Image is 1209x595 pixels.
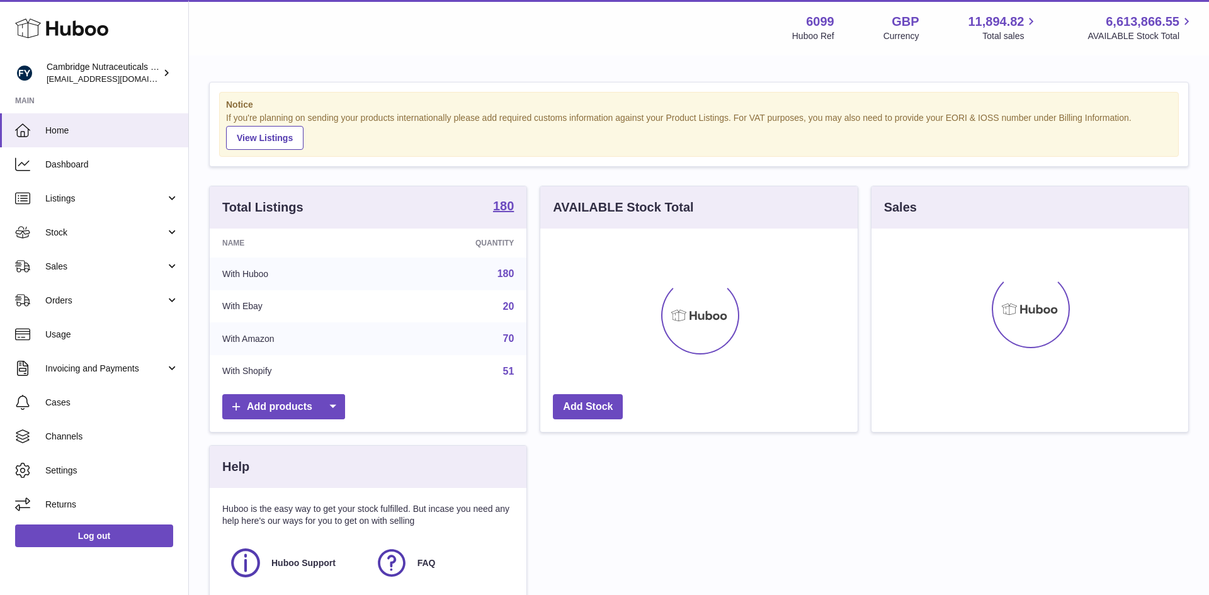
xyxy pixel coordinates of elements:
h3: Total Listings [222,199,304,216]
h3: AVAILABLE Stock Total [553,199,693,216]
span: Home [45,125,179,137]
span: Huboo Support [271,557,336,569]
span: Dashboard [45,159,179,171]
strong: 6099 [806,13,834,30]
strong: 180 [493,200,514,212]
span: Cases [45,397,179,409]
span: AVAILABLE Stock Total [1087,30,1194,42]
h3: Sales [884,199,917,216]
a: 6,613,866.55 AVAILABLE Stock Total [1087,13,1194,42]
div: Cambridge Nutraceuticals Ltd [47,61,160,85]
span: Total sales [982,30,1038,42]
span: Returns [45,499,179,511]
a: 70 [503,333,514,344]
a: Add products [222,394,345,420]
strong: Notice [226,99,1172,111]
span: Stock [45,227,166,239]
p: Huboo is the easy way to get your stock fulfilled. But incase you need any help here's our ways f... [222,503,514,527]
img: huboo@camnutra.com [15,64,34,82]
a: FAQ [375,546,508,580]
strong: GBP [892,13,919,30]
a: Log out [15,524,173,547]
th: Quantity [383,229,526,258]
a: 180 [497,268,514,279]
span: FAQ [417,557,436,569]
span: Channels [45,431,179,443]
div: If you're planning on sending your products internationally please add required customs informati... [226,112,1172,150]
a: Add Stock [553,394,623,420]
span: Usage [45,329,179,341]
th: Name [210,229,383,258]
a: 180 [493,200,514,215]
span: Invoicing and Payments [45,363,166,375]
td: With Huboo [210,258,383,290]
span: Orders [45,295,166,307]
span: 11,894.82 [968,13,1024,30]
td: With Ebay [210,290,383,323]
h3: Help [222,458,249,475]
span: Sales [45,261,166,273]
a: Huboo Support [229,546,362,580]
a: 51 [503,366,514,377]
a: 11,894.82 Total sales [968,13,1038,42]
span: 6,613,866.55 [1106,13,1179,30]
td: With Amazon [210,322,383,355]
td: With Shopify [210,355,383,388]
span: Listings [45,193,166,205]
div: Huboo Ref [792,30,834,42]
a: View Listings [226,126,304,150]
div: Currency [883,30,919,42]
span: Settings [45,465,179,477]
span: [EMAIL_ADDRESS][DOMAIN_NAME] [47,74,185,84]
a: 20 [503,301,514,312]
